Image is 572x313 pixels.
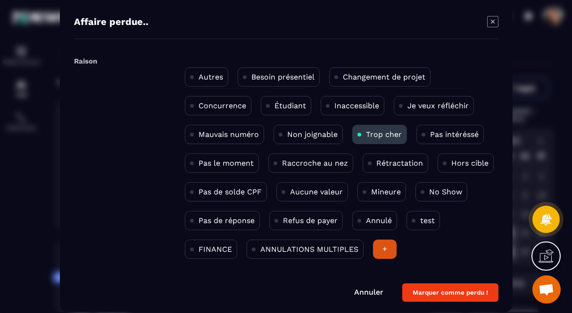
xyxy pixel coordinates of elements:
p: ANNULATIONS MULTIPLES [260,244,358,253]
p: Pas de solde CPF [199,187,262,196]
p: Mauvais numéro [199,129,259,138]
p: Concurrence [199,101,246,110]
p: Autres [199,72,223,81]
p: Étudiant [274,101,306,110]
h4: Affaire perdue.. [74,16,149,29]
p: FINANCE [199,244,232,253]
p: Refus de payer [283,216,338,225]
p: Besoin présentiel [251,72,315,81]
p: test [420,216,435,225]
p: Pas le moment [199,158,254,167]
p: Inaccessible [334,101,379,110]
p: No Show [429,187,462,196]
div: + [373,239,397,258]
a: Ouvrir le chat [532,275,561,304]
p: Hors cible [451,158,489,167]
p: Rétractation [376,158,423,167]
p: Mineure [371,187,401,196]
label: Raison [74,56,97,65]
p: Je veux réfléchir [407,101,469,110]
p: Raccroche au nez [282,158,348,167]
p: Aucune valeur [290,187,343,196]
a: Annuler [354,287,383,296]
p: Pas de réponse [199,216,255,225]
button: Marquer comme perdu ! [402,283,498,301]
p: Non joignable [287,129,338,138]
p: Pas intéréssé [430,129,479,138]
p: Changement de projet [343,72,425,81]
p: Annulé [366,216,392,225]
p: Trop cher [366,129,402,138]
